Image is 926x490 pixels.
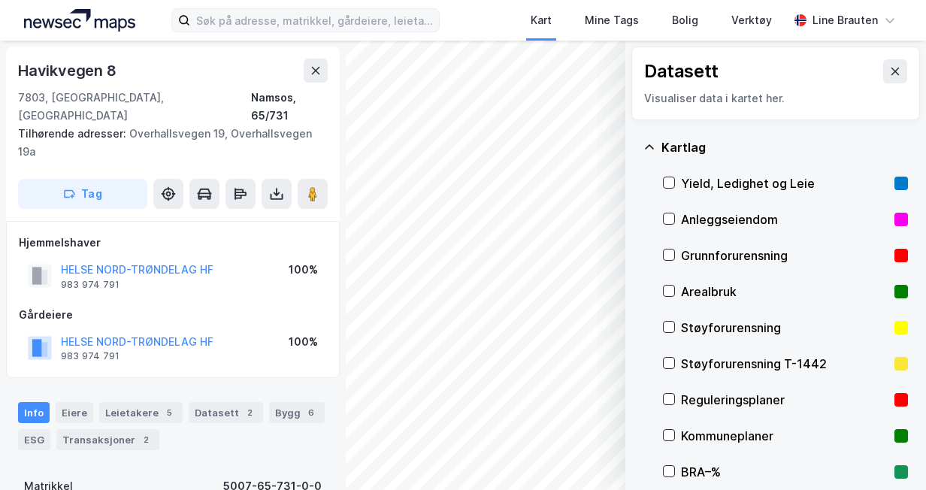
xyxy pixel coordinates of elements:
div: 100% [289,333,318,351]
div: 2 [138,432,153,447]
div: Mine Tags [585,11,639,29]
div: Kart [531,11,552,29]
div: Reguleringsplaner [681,391,888,409]
div: 2 [242,405,257,420]
div: Arealbruk [681,283,888,301]
div: Hjemmelshaver [19,234,327,252]
img: logo.a4113a55bc3d86da70a041830d287a7e.svg [24,9,135,32]
iframe: Chat Widget [851,418,926,490]
div: 6 [304,405,319,420]
div: Verktøy [731,11,772,29]
div: BRA–% [681,463,888,481]
input: Søk på adresse, matrikkel, gårdeiere, leietakere eller personer [190,9,438,32]
div: Bolig [672,11,698,29]
div: 983 974 791 [61,279,120,291]
div: Kommuneplaner [681,427,888,445]
div: Leietakere [99,402,183,423]
div: Line Brauten [813,11,878,29]
div: Anleggseiendom [681,210,888,228]
span: Tilhørende adresser: [18,127,129,140]
div: Grunnforurensning [681,247,888,265]
div: Visualiser data i kartet her. [644,89,907,107]
div: Namsos, 65/731 [251,89,328,125]
div: Eiere [56,402,93,423]
div: ESG [18,429,50,450]
div: 983 974 791 [61,350,120,362]
div: Datasett [189,402,263,423]
div: Yield, Ledighet og Leie [681,174,888,192]
div: Datasett [644,59,719,83]
div: Kontrollprogram for chat [851,418,926,490]
div: Bygg [269,402,325,423]
button: Tag [18,179,147,209]
div: Transaksjoner [56,429,159,450]
div: Info [18,402,50,423]
div: Støyforurensning [681,319,888,337]
div: 5 [162,405,177,420]
div: 7803, [GEOGRAPHIC_DATA], [GEOGRAPHIC_DATA] [18,89,251,125]
div: Gårdeiere [19,306,327,324]
div: 100% [289,261,318,279]
div: Kartlag [661,138,908,156]
div: Havikvegen 8 [18,59,120,83]
div: Overhallsvegen 19, Overhallsvegen 19a [18,125,316,161]
div: Støyforurensning T-1442 [681,355,888,373]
